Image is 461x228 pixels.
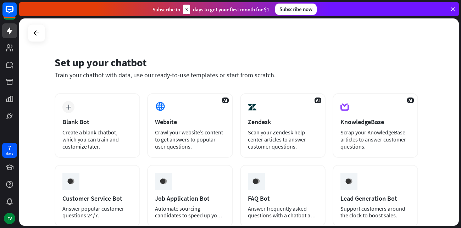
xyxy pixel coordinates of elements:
div: 7 [8,145,11,151]
div: FV [4,213,15,224]
a: 7 days [2,143,17,158]
div: days [6,151,13,156]
div: 3 [183,5,190,14]
div: Subscribe now [275,4,317,15]
div: Subscribe in days to get your first month for $1 [152,5,270,14]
